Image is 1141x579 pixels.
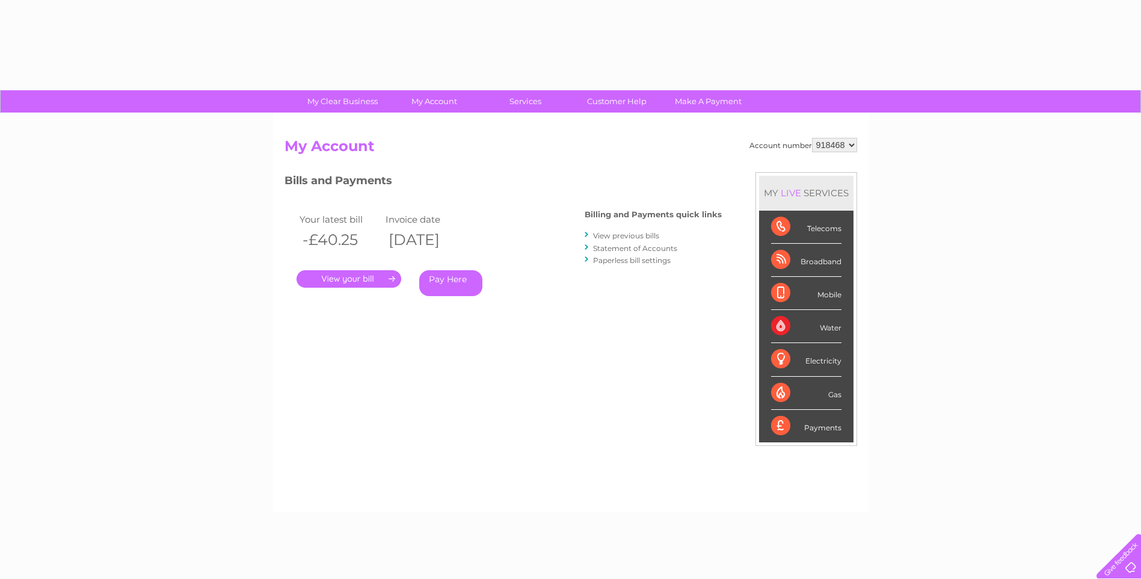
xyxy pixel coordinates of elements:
[593,256,671,265] a: Paperless bill settings
[771,244,841,277] div: Broadband
[284,172,722,193] h3: Bills and Payments
[593,244,677,253] a: Statement of Accounts
[771,277,841,310] div: Mobile
[659,90,758,113] a: Make A Payment
[297,228,383,252] th: -£40.25
[383,211,469,228] td: Invoice date
[284,138,857,161] h2: My Account
[771,410,841,442] div: Payments
[778,187,804,199] div: LIVE
[476,90,575,113] a: Services
[297,211,383,228] td: Your latest bill
[585,210,722,219] h4: Billing and Payments quick links
[771,310,841,343] div: Water
[749,138,857,152] div: Account number
[593,231,659,240] a: View previous bills
[293,90,392,113] a: My Clear Business
[771,343,841,376] div: Electricity
[384,90,484,113] a: My Account
[567,90,666,113] a: Customer Help
[383,228,469,252] th: [DATE]
[771,211,841,244] div: Telecoms
[419,270,482,296] a: Pay Here
[297,270,401,288] a: .
[771,377,841,410] div: Gas
[759,176,853,210] div: MY SERVICES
